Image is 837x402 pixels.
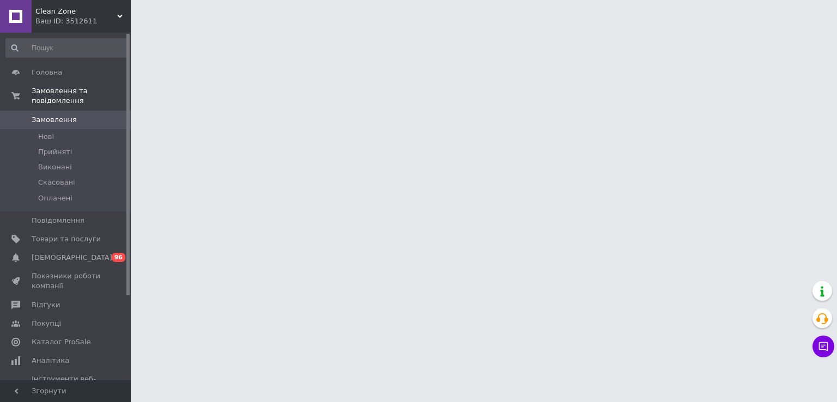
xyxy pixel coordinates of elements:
[32,356,69,366] span: Аналітика
[5,38,129,58] input: Пошук
[32,115,77,125] span: Замовлення
[32,300,60,310] span: Відгуки
[32,374,101,394] span: Інструменти веб-майстра та SEO
[38,162,72,172] span: Виконані
[38,178,75,187] span: Скасовані
[38,147,72,157] span: Прийняті
[112,253,125,262] span: 96
[32,337,90,347] span: Каталог ProSale
[38,193,72,203] span: Оплачені
[32,271,101,291] span: Показники роботи компанії
[812,336,834,357] button: Чат з покупцем
[32,319,61,328] span: Покупці
[35,16,131,26] div: Ваш ID: 3512611
[32,216,84,226] span: Повідомлення
[32,86,131,106] span: Замовлення та повідомлення
[35,7,117,16] span: Clean Zone
[38,132,54,142] span: Нові
[32,234,101,244] span: Товари та послуги
[32,68,62,77] span: Головна
[32,253,112,263] span: [DEMOGRAPHIC_DATA]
